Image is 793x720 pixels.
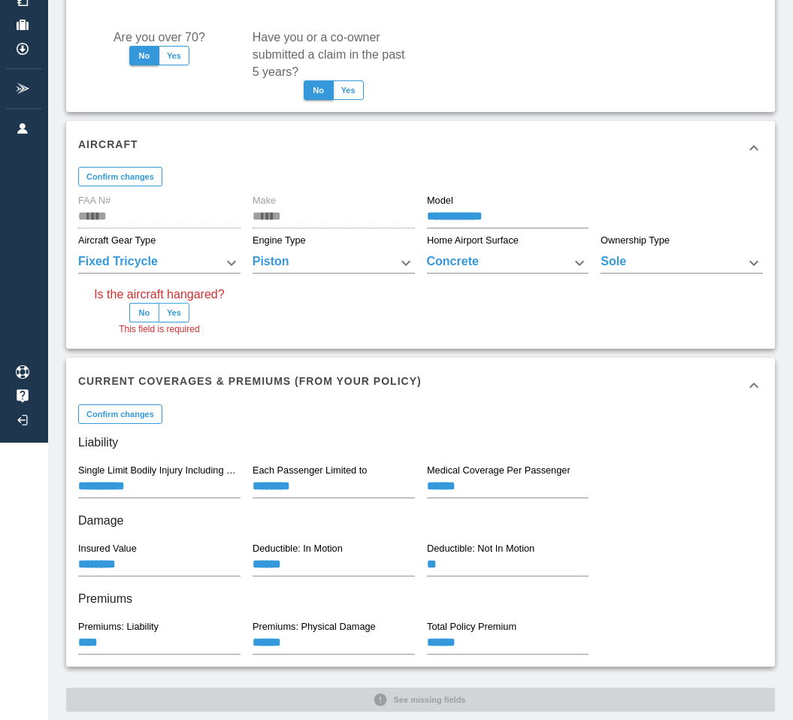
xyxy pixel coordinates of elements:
[78,510,763,531] h6: Damage
[333,80,364,100] button: Yes
[78,136,138,153] h6: Aircraft
[427,234,519,247] label: Home Airport Surface
[253,542,343,555] label: Deductible: In Motion
[159,46,189,65] button: Yes
[78,194,110,207] label: FAA N#
[78,234,156,247] label: Aircraft Gear Type
[427,253,589,274] div: Concrete
[78,373,422,389] h6: Current Coverages & Premiums (from your policy)
[129,46,159,65] button: No
[253,620,376,634] label: Premiums: Physical Damage
[78,588,763,610] h6: Premiums
[66,121,775,175] div: Aircraft
[66,358,775,412] div: Current Coverages & Premiums (from your policy)
[78,542,137,555] label: Insured Value
[427,194,453,207] label: Model
[78,432,763,453] h6: Liability
[253,234,306,247] label: Engine Type
[129,303,159,322] button: No
[78,167,162,186] button: Confirm changes
[601,234,670,247] label: Ownership Type
[114,29,205,46] label: Are you over 70?
[253,194,276,207] label: Make
[427,464,571,477] label: Medical Coverage Per Passenger
[78,253,241,274] div: Fixed Tricycle
[78,404,162,424] button: Confirm changes
[78,620,159,634] label: Premiums: Liability
[601,253,763,274] div: Sole
[253,253,415,274] div: Piston
[427,620,516,634] label: Total Policy Premium
[427,542,534,555] label: Deductible: Not In Motion
[119,322,199,337] span: This field is required
[253,464,367,477] label: Each Passenger Limited to
[78,464,240,477] label: Single Limit Bodily Injury Including Passengers, and Property Damage: Each Occurrence
[159,303,189,322] button: Yes
[253,29,415,80] label: Have you or a co-owner submitted a claim in the past 5 years?
[304,80,334,100] button: No
[94,286,224,303] label: Is the aircraft hangared?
